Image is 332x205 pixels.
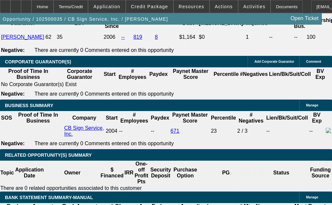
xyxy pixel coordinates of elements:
th: Status [254,161,309,185]
td: 35 [56,30,103,44]
span: CORPORATE GUARANTOR(S) [5,59,71,64]
th: Application Date [14,161,45,185]
th: One-off Profit Pts [134,161,149,185]
th: Funding Source [309,161,332,185]
span: RELATED OPPORTUNITY(S) SUMMARY [5,152,92,158]
b: Start [106,115,118,121]
b: Paydex [149,71,168,77]
td: -- [294,30,306,44]
b: Lien/Bk/Suit/Coll [266,115,308,121]
td: 1 [245,30,268,44]
b: Corporate Guarantor [67,68,92,80]
span: There are currently 0 Comments entered on this opportunity [34,91,174,97]
a: -- [121,34,125,40]
td: -- [266,125,308,137]
span: Manage [306,103,318,107]
b: Negative: [1,47,25,53]
b: Lien/Bk/Suit/Coll [269,71,311,77]
span: Actions [215,4,233,9]
span: Manage [306,195,318,199]
td: 2004 [105,125,118,137]
span: Activities [243,4,266,9]
b: # Employees [119,68,146,80]
b: BV Exp [316,68,325,80]
b: Paynet Master Score [172,112,208,124]
th: Security Deposit [149,161,172,185]
span: 2006 [104,34,116,40]
span: Opportunity / 102500035 / CB Sign Service, Inc. / [PERSON_NAME] [3,16,168,22]
b: Negative: [1,141,25,146]
th: Owner [45,161,100,185]
button: Actions [210,0,238,13]
th: IRR [124,161,134,185]
b: Paynet Master Score [173,68,209,80]
span: Resources [179,4,204,9]
b: Company [72,115,96,121]
td: $1,164 [179,30,198,44]
td: No Corporate Guarantor(s) Exist [1,81,331,88]
span: Add Corporate Guarantor [255,60,294,63]
th: Proof of Time In Business [1,68,56,80]
button: Credit Package [126,0,173,13]
img: facebook-icon.png [326,128,331,133]
th: $ Financed [100,161,124,185]
a: [PERSON_NAME] [1,34,44,40]
a: 8 [155,34,158,40]
b: Percentile [211,115,236,121]
b: BV Exp [312,112,321,124]
td: 62 [45,30,56,44]
button: Resources [174,0,209,13]
b: Negative: [1,91,25,97]
b: # Negatives [239,112,264,124]
span: BANK STATEMENT SUMMARY-MANUAL [5,195,93,200]
th: Proof of Time In Business [13,112,63,124]
td: $0 [199,30,245,44]
a: 819 [133,34,142,40]
div: 2 / 3 [237,128,265,134]
b: # Employees [121,112,148,124]
button: Application [88,0,125,13]
b: Start [104,71,116,77]
th: Purchase Option [172,161,198,185]
div: 23 [211,128,236,134]
a: 671 [170,128,179,134]
span: Comment [306,60,321,63]
span: BUSINESS SUMMARY [5,103,53,108]
a: CB Sign Service, Inc. [64,125,104,137]
td: -- [309,125,325,137]
span: -- [119,128,122,134]
button: Activities [238,0,271,13]
th: SOS [1,112,12,124]
b: #Negatives [240,71,268,77]
b: Percentile [213,71,238,77]
td: -- [269,30,293,44]
span: Application [93,4,120,9]
span: There are currently 0 Comments entered on this opportunity [34,141,174,146]
th: PG [198,161,254,185]
b: Paydex [151,115,169,121]
span: Credit Package [131,4,168,9]
span: There are currently 0 Comments entered on this opportunity [34,47,174,53]
td: -- [150,125,169,137]
a: Open Ticket [288,13,321,24]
